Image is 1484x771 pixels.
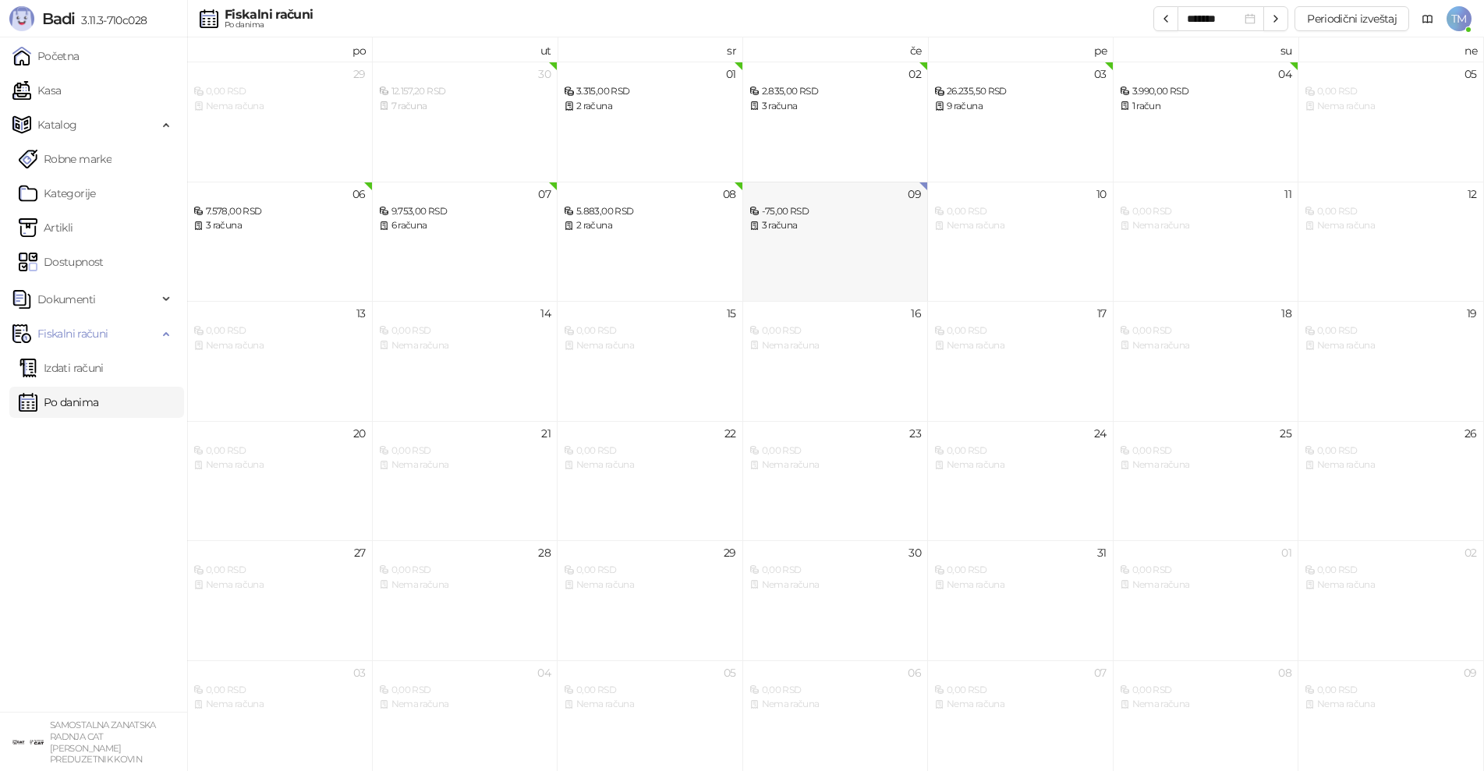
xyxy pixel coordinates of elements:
[1305,84,1477,99] div: 0,00 RSD
[909,428,921,439] div: 23
[743,37,929,62] th: če
[1305,683,1477,698] div: 0,00 RSD
[1465,428,1477,439] div: 26
[934,563,1107,578] div: 0,00 RSD
[743,301,929,421] td: 2025-10-16
[934,683,1107,698] div: 0,00 RSD
[1465,547,1477,558] div: 02
[193,99,366,114] div: Nema računa
[1280,428,1291,439] div: 25
[1120,697,1292,712] div: Nema računa
[1447,6,1472,31] span: TM
[12,727,44,758] img: 64x64-companyLogo-ae27db6e-dfce-48a1-b68e-83471bd1bffd.png
[1096,189,1107,200] div: 10
[1305,338,1477,353] div: Nema računa
[743,182,929,302] td: 2025-10-09
[727,308,736,319] div: 15
[353,69,366,80] div: 29
[379,683,551,698] div: 0,00 RSD
[908,547,921,558] div: 30
[193,338,366,353] div: Nema računa
[934,84,1107,99] div: 26.235,50 RSD
[564,84,736,99] div: 3.315,00 RSD
[908,667,921,678] div: 06
[749,697,922,712] div: Nema računa
[1278,69,1291,80] div: 04
[193,84,366,99] div: 0,00 RSD
[743,62,929,182] td: 2025-10-02
[724,547,736,558] div: 29
[193,683,366,698] div: 0,00 RSD
[1120,324,1292,338] div: 0,00 RSD
[934,458,1107,472] div: Nema računa
[1298,421,1484,541] td: 2025-10-26
[1464,667,1477,678] div: 09
[749,444,922,458] div: 0,00 RSD
[379,458,551,472] div: Nema računa
[1465,69,1477,80] div: 05
[1120,99,1292,114] div: 1 račun
[379,338,551,353] div: Nema računa
[1114,37,1299,62] th: su
[724,428,736,439] div: 22
[19,143,112,175] a: Robne marke
[1120,458,1292,472] div: Nema računa
[19,246,104,278] a: Dostupnost
[1298,37,1484,62] th: ne
[1120,204,1292,219] div: 0,00 RSD
[37,109,77,140] span: Katalog
[540,308,551,319] div: 14
[928,540,1114,660] td: 2025-10-31
[723,189,736,200] div: 08
[373,301,558,421] td: 2025-10-14
[928,37,1114,62] th: pe
[934,99,1107,114] div: 9 računa
[1468,189,1477,200] div: 12
[42,9,75,28] span: Badi
[743,540,929,660] td: 2025-10-30
[928,182,1114,302] td: 2025-10-10
[928,62,1114,182] td: 2025-10-03
[743,421,929,541] td: 2025-10-23
[564,338,736,353] div: Nema računa
[379,444,551,458] div: 0,00 RSD
[19,178,96,209] a: Kategorije
[1114,182,1299,302] td: 2025-10-11
[19,212,73,243] a: ArtikliArtikli
[352,189,366,200] div: 06
[379,204,551,219] div: 9.753,00 RSD
[373,182,558,302] td: 2025-10-07
[1281,547,1291,558] div: 01
[1305,218,1477,233] div: Nema računa
[75,13,147,27] span: 3.11.3-710c028
[1120,578,1292,592] div: Nema računa
[749,324,922,338] div: 0,00 RSD
[1284,189,1291,200] div: 11
[558,421,743,541] td: 2025-10-22
[1097,308,1107,319] div: 17
[1278,667,1291,678] div: 08
[564,324,736,338] div: 0,00 RSD
[187,62,373,182] td: 2025-09-29
[564,204,736,219] div: 5.883,00 RSD
[749,99,922,114] div: 3 računa
[564,697,736,712] div: Nema računa
[225,9,313,21] div: Fiskalni računi
[538,189,551,200] div: 07
[1281,308,1291,319] div: 18
[749,683,922,698] div: 0,00 RSD
[558,301,743,421] td: 2025-10-15
[558,62,743,182] td: 2025-10-01
[749,563,922,578] div: 0,00 RSD
[564,563,736,578] div: 0,00 RSD
[373,62,558,182] td: 2025-09-30
[911,308,921,319] div: 16
[1114,421,1299,541] td: 2025-10-25
[353,428,366,439] div: 20
[9,6,34,31] img: Logo
[187,421,373,541] td: 2025-10-20
[1295,6,1409,31] button: Periodični izveštaj
[193,444,366,458] div: 0,00 RSD
[1097,547,1107,558] div: 31
[373,37,558,62] th: ut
